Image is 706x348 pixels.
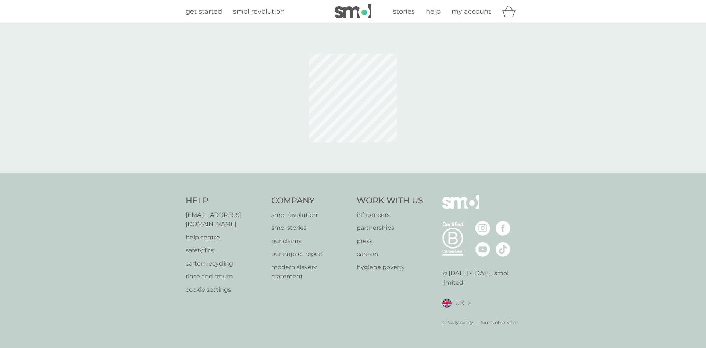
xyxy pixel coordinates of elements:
a: carton recycling [186,259,264,268]
a: [EMAIL_ADDRESS][DOMAIN_NAME] [186,210,264,229]
span: smol revolution [233,7,285,15]
a: help [426,6,441,17]
h4: Work With Us [357,195,423,207]
a: help centre [186,233,264,242]
span: get started [186,7,222,15]
h4: Company [271,195,350,207]
a: partnerships [357,223,423,233]
a: hygiene poverty [357,263,423,272]
span: stories [393,7,415,15]
a: safety first [186,246,264,255]
img: UK flag [442,299,452,308]
a: smol revolution [233,6,285,17]
h4: Help [186,195,264,207]
a: privacy policy [442,319,473,326]
img: smol [442,195,479,220]
a: smol revolution [271,210,350,220]
a: get started [186,6,222,17]
a: cookie settings [186,285,264,295]
img: visit the smol Youtube page [475,242,490,257]
a: careers [357,249,423,259]
img: visit the smol Tiktok page [496,242,510,257]
a: influencers [357,210,423,220]
img: select a new location [468,301,470,305]
span: my account [452,7,491,15]
img: smol [335,4,371,18]
p: © [DATE] - [DATE] smol limited [442,268,521,287]
a: press [357,236,423,246]
div: basket [502,4,520,19]
span: UK [455,298,464,308]
a: our impact report [271,249,350,259]
a: terms of service [481,319,516,326]
a: my account [452,6,491,17]
a: smol stories [271,223,350,233]
a: rinse and return [186,272,264,281]
img: visit the smol Facebook page [496,221,510,236]
a: stories [393,6,415,17]
a: our claims [271,236,350,246]
span: help [426,7,441,15]
a: modern slavery statement [271,263,350,281]
img: visit the smol Instagram page [475,221,490,236]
